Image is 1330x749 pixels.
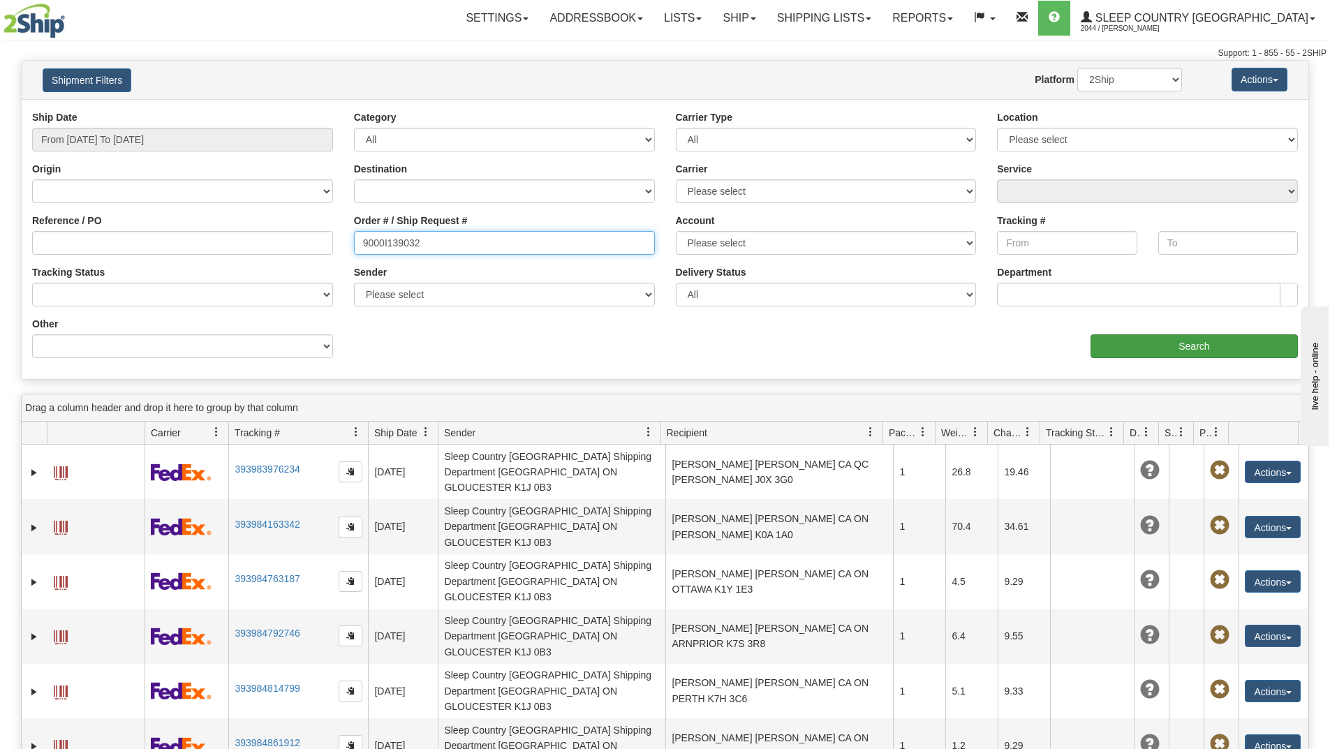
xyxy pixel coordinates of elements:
[676,265,746,279] label: Delivery Status
[1199,426,1211,440] span: Pickup Status
[27,521,41,535] a: Expand
[1210,625,1229,645] span: Pickup Not Assigned
[438,445,665,499] td: Sleep Country [GEOGRAPHIC_DATA] Shipping Department [GEOGRAPHIC_DATA] ON GLOUCESTER K1J 0B3
[368,554,438,609] td: [DATE]
[859,420,882,444] a: Recipient filter column settings
[1016,420,1040,444] a: Charge filter column settings
[1081,22,1185,36] span: 2044 / [PERSON_NAME]
[32,110,77,124] label: Ship Date
[339,625,362,646] button: Copy to clipboard
[945,554,998,609] td: 4.5
[1210,570,1229,590] span: Pickup Not Assigned
[1245,680,1301,702] button: Actions
[235,519,300,530] a: 393984163342
[893,554,945,609] td: 1
[151,464,212,481] img: 2 - FedEx Express®
[1140,516,1160,535] span: Unknown
[665,499,893,554] td: [PERSON_NAME] [PERSON_NAME] CA ON [PERSON_NAME] K0A 1A0
[1232,68,1287,91] button: Actions
[1245,570,1301,593] button: Actions
[10,12,129,22] div: live help - online
[997,265,1051,279] label: Department
[32,265,105,279] label: Tracking Status
[438,609,665,663] td: Sleep Country [GEOGRAPHIC_DATA] Shipping Department [GEOGRAPHIC_DATA] ON GLOUCESTER K1J 0B3
[339,681,362,702] button: Copy to clipboard
[54,624,68,646] a: Label
[151,628,212,645] img: 2 - FedEx Express®
[235,573,300,584] a: 393984763187
[767,1,882,36] a: Shipping lists
[1245,461,1301,483] button: Actions
[1204,420,1228,444] a: Pickup Status filter column settings
[438,664,665,718] td: Sleep Country [GEOGRAPHIC_DATA] Shipping Department [GEOGRAPHIC_DATA] ON GLOUCESTER K1J 0B3
[997,214,1045,228] label: Tracking #
[3,3,65,38] img: logo2044.jpg
[354,265,387,279] label: Sender
[354,110,397,124] label: Category
[1140,680,1160,699] span: Unknown
[235,628,300,639] a: 393984792746
[945,499,998,554] td: 70.4
[3,47,1327,59] div: Support: 1 - 855 - 55 - 2SHIP
[1245,625,1301,647] button: Actions
[151,426,181,440] span: Carrier
[997,110,1037,124] label: Location
[339,571,362,592] button: Copy to clipboard
[998,499,1050,554] td: 34.61
[1070,1,1326,36] a: Sleep Country [GEOGRAPHIC_DATA] 2044 / [PERSON_NAME]
[993,426,1023,440] span: Charge
[667,426,707,440] span: Recipient
[911,420,935,444] a: Packages filter column settings
[1046,426,1107,440] span: Tracking Status
[27,466,41,480] a: Expand
[22,394,1308,422] div: grid grouping header
[54,514,68,537] a: Label
[1140,625,1160,645] span: Unknown
[945,445,998,499] td: 26.8
[235,737,300,748] a: 393984861912
[665,554,893,609] td: [PERSON_NAME] [PERSON_NAME] CA ON OTTAWA K1Y 1E3
[963,420,987,444] a: Weight filter column settings
[235,464,300,475] a: 393983976234
[368,664,438,718] td: [DATE]
[235,683,300,694] a: 393984814799
[539,1,653,36] a: Addressbook
[1210,516,1229,535] span: Pickup Not Assigned
[1210,680,1229,699] span: Pickup Not Assigned
[27,630,41,644] a: Expand
[676,214,715,228] label: Account
[665,445,893,499] td: [PERSON_NAME] [PERSON_NAME] CA QC [PERSON_NAME] J0X 3G0
[1165,426,1176,440] span: Shipment Issues
[1092,12,1308,24] span: Sleep Country [GEOGRAPHIC_DATA]
[637,420,660,444] a: Sender filter column settings
[54,570,68,592] a: Label
[1158,231,1298,255] input: To
[32,162,61,176] label: Origin
[945,664,998,718] td: 5.1
[54,679,68,702] a: Label
[205,420,228,444] a: Carrier filter column settings
[941,426,970,440] span: Weight
[889,426,918,440] span: Packages
[151,572,212,590] img: 2 - FedEx Express®
[676,162,708,176] label: Carrier
[1135,420,1158,444] a: Delivery Status filter column settings
[368,445,438,499] td: [DATE]
[653,1,712,36] a: Lists
[438,554,665,609] td: Sleep Country [GEOGRAPHIC_DATA] Shipping Department [GEOGRAPHIC_DATA] ON GLOUCESTER K1J 0B3
[997,231,1137,255] input: From
[27,685,41,699] a: Expand
[1140,461,1160,480] span: Unknown
[997,162,1032,176] label: Service
[368,609,438,663] td: [DATE]
[998,554,1050,609] td: 9.29
[998,445,1050,499] td: 19.46
[43,68,131,92] button: Shipment Filters
[882,1,963,36] a: Reports
[54,460,68,482] a: Label
[998,664,1050,718] td: 9.33
[414,420,438,444] a: Ship Date filter column settings
[339,461,362,482] button: Copy to clipboard
[438,499,665,554] td: Sleep Country [GEOGRAPHIC_DATA] Shipping Department [GEOGRAPHIC_DATA] ON GLOUCESTER K1J 0B3
[344,420,368,444] a: Tracking # filter column settings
